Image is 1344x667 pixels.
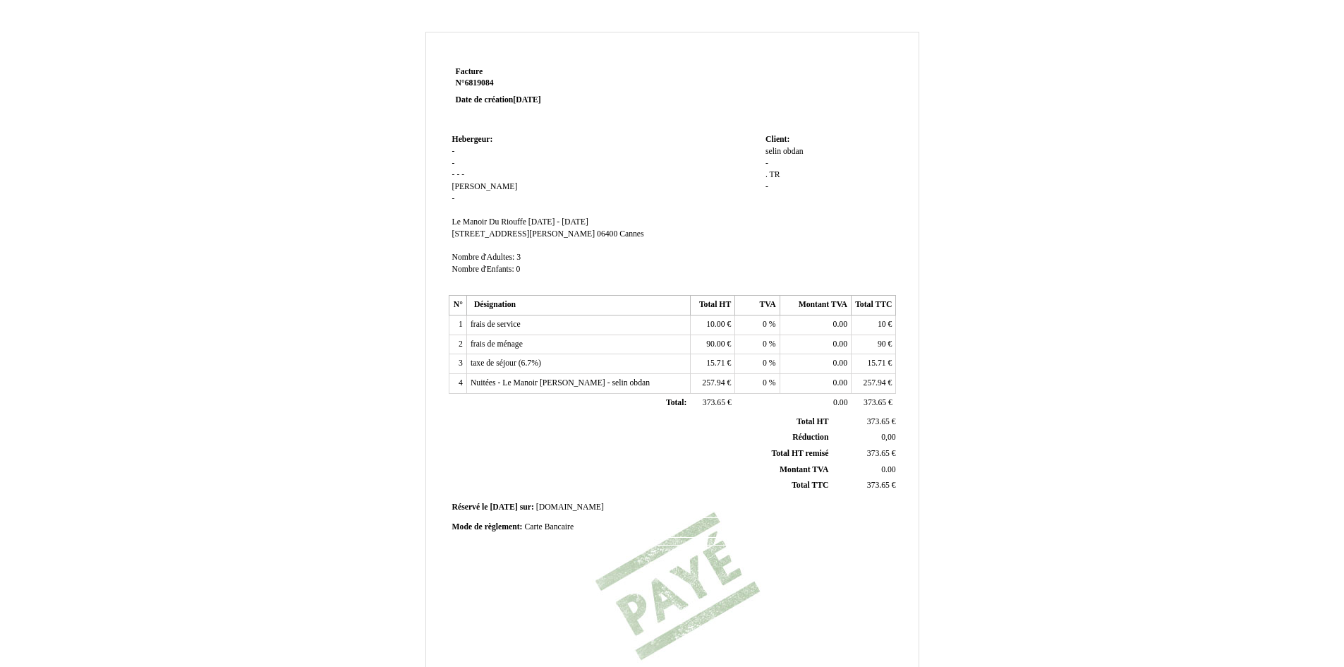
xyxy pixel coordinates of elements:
span: 90.00 [706,339,725,349]
td: € [690,374,734,394]
span: 6819084 [465,78,494,88]
span: 0.00 [833,359,847,368]
span: frais de ménage [471,339,523,349]
th: TVA [735,296,780,316]
span: 0 [763,378,767,387]
span: 0.00 [833,339,847,349]
span: - [765,182,768,191]
span: 0.00 [833,378,847,387]
span: Mode de règlement: [452,522,523,531]
td: € [852,335,896,354]
span: Facture [456,67,483,76]
span: 0,00 [881,433,895,442]
span: Le Manoir Du Riouffe [452,217,526,227]
span: taxe de séjour (6.7%) [471,359,541,368]
strong: Date de création [456,95,541,104]
span: Montant TVA [780,465,828,474]
span: - [461,170,464,179]
span: [DATE] - [DATE] [528,217,588,227]
span: 10 [878,320,886,329]
span: - [765,159,768,168]
td: 1 [449,316,466,335]
span: Total: [666,398,686,407]
span: 257.94 [864,378,886,387]
span: Nombre d'Adultes: [452,253,515,262]
td: 2 [449,335,466,354]
span: 0 [763,320,767,329]
span: - [452,147,455,156]
span: Réduction [792,433,828,442]
span: 373.65 [703,398,725,407]
td: % [735,354,780,374]
span: selin [765,147,781,156]
span: 10.00 [706,320,725,329]
span: 06400 [597,229,617,239]
th: Désignation [466,296,690,316]
span: [DATE] [490,503,517,512]
td: € [831,414,898,430]
span: 373.65 [867,481,890,490]
th: N° [449,296,466,316]
td: € [852,354,896,374]
td: € [831,446,898,462]
span: 3 [516,253,521,262]
span: Total HT [797,417,828,426]
span: Cannes [619,229,643,239]
span: [PERSON_NAME] [452,182,518,191]
td: € [852,374,896,394]
span: Total HT remisé [771,449,828,458]
span: obdan [783,147,804,156]
td: % [735,374,780,394]
td: € [831,478,898,494]
span: 0 [763,359,767,368]
span: [DATE] [513,95,540,104]
span: frais de service [471,320,521,329]
span: 257.94 [702,378,725,387]
span: Client: [765,135,789,144]
td: € [690,316,734,335]
span: Nuitées - Le Manoir [PERSON_NAME] - selin obdan [471,378,650,387]
span: . [765,170,768,179]
span: 373.65 [864,398,886,407]
td: % [735,335,780,354]
td: 4 [449,374,466,394]
td: € [852,316,896,335]
span: 0.00 [881,465,895,474]
td: € [690,354,734,374]
span: Nombre d'Enfants: [452,265,514,274]
td: € [690,393,734,413]
td: € [690,335,734,354]
span: 90 [878,339,886,349]
span: - [452,170,455,179]
span: 0 [516,265,521,274]
span: 15.71 [706,359,725,368]
span: Hebergeur: [452,135,493,144]
td: % [735,316,780,335]
strong: N° [456,78,624,89]
span: 373.65 [867,449,890,458]
td: € [852,393,896,413]
th: Total TTC [852,296,896,316]
span: 0 [763,339,767,349]
span: Réservé le [452,503,488,512]
span: [DOMAIN_NAME] [536,503,604,512]
th: Total HT [690,296,734,316]
span: Total TTC [792,481,828,490]
span: TR [770,170,780,179]
span: 0.00 [833,398,847,407]
span: 373.65 [867,417,890,426]
span: 0.00 [833,320,847,329]
th: Montant TVA [780,296,851,316]
td: 3 [449,354,466,374]
span: Carte Bancaire [524,522,574,531]
span: - [452,194,455,203]
span: 15.71 [867,359,885,368]
span: - [452,159,455,168]
span: sur: [520,503,534,512]
span: [STREET_ADDRESS][PERSON_NAME] [452,229,595,239]
span: - [456,170,459,179]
